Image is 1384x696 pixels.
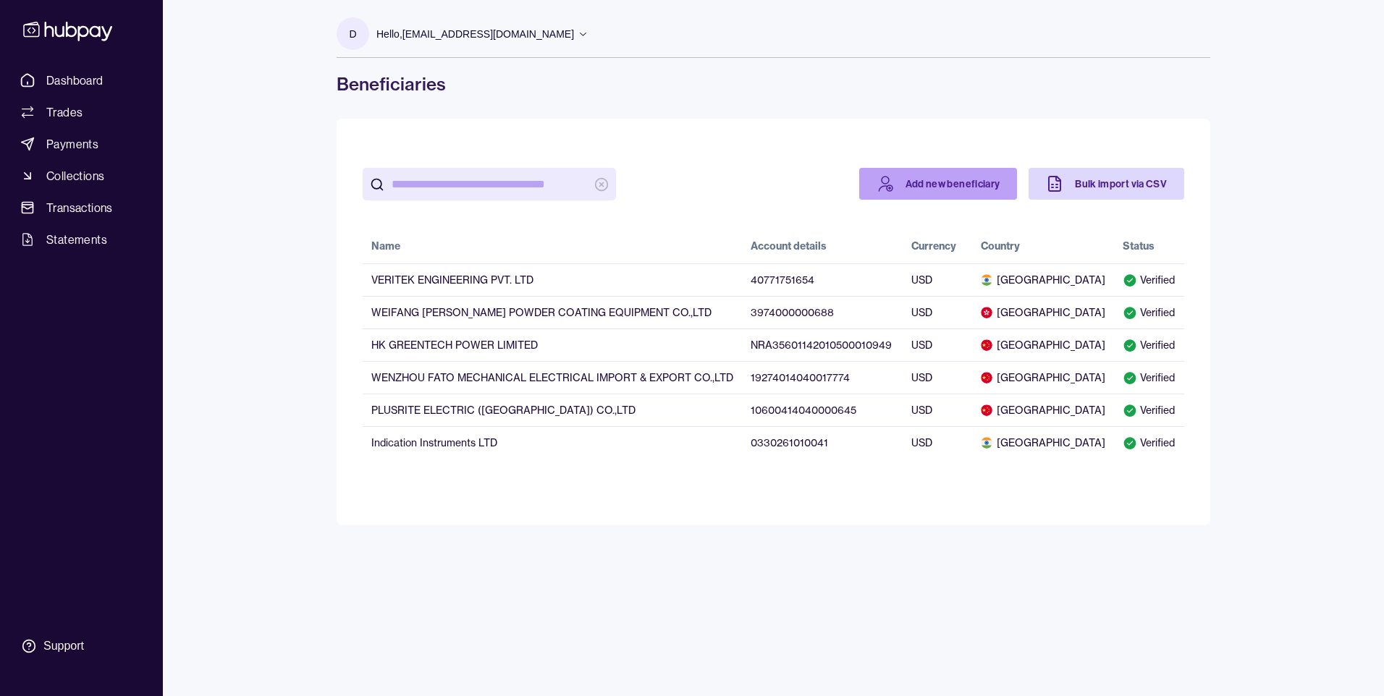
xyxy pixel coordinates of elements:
a: Dashboard [14,67,148,93]
td: USD [903,361,972,394]
a: Transactions [14,195,148,221]
span: Statements [46,231,107,248]
span: [GEOGRAPHIC_DATA] [981,338,1106,352]
span: [GEOGRAPHIC_DATA] [981,273,1106,287]
td: 40771751654 [742,263,903,296]
span: [GEOGRAPHIC_DATA] [981,403,1106,417]
span: [GEOGRAPHIC_DATA] [981,370,1106,385]
div: Support [43,638,84,654]
td: Indication Instruments LTD [363,426,742,459]
div: Verified [1123,436,1176,450]
span: Trades [46,103,83,121]
div: Name [371,239,400,253]
a: Support [14,631,148,661]
div: Verified [1123,338,1176,352]
div: Status [1123,239,1155,253]
div: Currency [911,239,956,253]
div: Verified [1123,305,1176,320]
div: Verified [1123,273,1176,287]
span: Transactions [46,199,113,216]
a: Collections [14,163,148,189]
td: 3974000000688 [742,296,903,328]
td: 19274014040017774 [742,361,903,394]
td: 0330261010041 [742,426,903,459]
td: USD [903,426,972,459]
span: [GEOGRAPHIC_DATA] [981,436,1106,450]
span: Collections [46,167,104,184]
td: USD [903,394,972,426]
div: Account details [751,239,827,253]
p: Hello, [EMAIL_ADDRESS][DOMAIN_NAME] [376,26,574,42]
td: WEIFANG [PERSON_NAME] POWDER COATING EQUIPMENT CO.,LTD [363,296,742,328]
p: d [349,26,356,42]
td: NRA35601142010500010949 [742,328,903,361]
a: Trades [14,99,148,125]
td: USD [903,328,972,361]
td: USD [903,263,972,296]
div: Country [981,239,1020,253]
td: 10600414040000645 [742,394,903,426]
a: Payments [14,131,148,157]
td: VERITEK ENGINEERING PVT. LTD [363,263,742,296]
a: Bulk import via CSV [1029,168,1184,200]
a: Statements [14,226,148,252]
td: USD [903,296,972,328]
input: search [392,168,587,200]
h1: Beneficiaries [337,72,1210,96]
span: Payments [46,135,98,153]
td: PLUSRITE ELECTRIC ([GEOGRAPHIC_DATA]) CO.,LTD [363,394,742,426]
td: HK GREENTECH POWER LIMITED [363,328,742,361]
div: Verified [1123,403,1176,417]
div: Verified [1123,370,1176,385]
a: Add new beneficiary [859,168,1018,200]
td: WENZHOU FATO MECHANICAL ELECTRICAL IMPORT & EXPORT CO.,LTD [363,361,742,394]
span: [GEOGRAPHIC_DATA] [981,305,1106,320]
span: Dashboard [46,72,104,89]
